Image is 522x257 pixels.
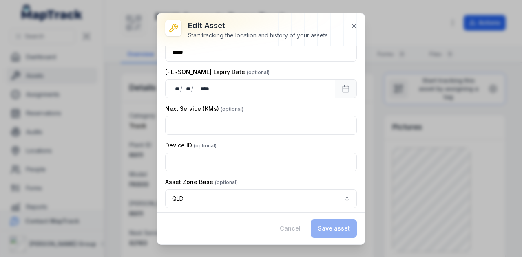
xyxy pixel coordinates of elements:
div: day, [172,85,180,93]
label: Device ID [165,141,217,149]
button: Calendar [335,79,357,98]
div: month, [183,85,191,93]
div: / [191,85,194,93]
label: [PERSON_NAME] Expiry Date [165,68,270,76]
label: Next Service (KMs) [165,105,243,113]
h3: Edit asset [188,20,329,31]
div: / [180,85,183,93]
label: Asset Zone Base [165,178,238,186]
div: year, [194,85,210,93]
div: Start tracking the location and history of your assets. [188,31,329,40]
button: QLD [165,189,357,208]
